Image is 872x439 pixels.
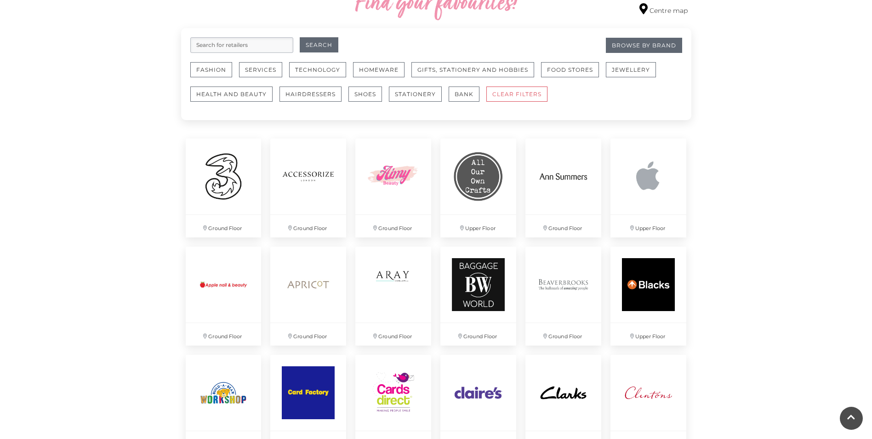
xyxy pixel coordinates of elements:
[411,62,534,77] button: Gifts, Stationery and Hobbies
[239,62,289,87] a: Services
[270,323,346,346] p: Ground Floor
[486,87,554,111] a: CLEAR FILTERS
[353,62,411,87] a: Homeware
[639,3,688,16] a: Centre map
[521,242,606,350] a: Ground Floor
[389,87,449,111] a: Stationery
[181,242,266,350] a: Ground Floor
[289,62,353,87] a: Technology
[606,62,656,77] button: Jewellery
[436,242,521,350] a: Ground Floor
[525,215,601,237] p: Ground Floor
[239,62,282,77] button: Services
[541,62,599,77] button: Food Stores
[266,242,351,350] a: Ground Floor
[190,87,273,102] button: Health and Beauty
[389,87,442,102] button: Stationery
[190,62,239,87] a: Fashion
[355,215,431,237] p: Ground Floor
[606,134,691,242] a: Upper Floor
[351,242,436,350] a: Ground Floor
[606,38,682,53] a: Browse By Brand
[610,215,686,237] p: Upper Floor
[610,323,686,346] p: Upper Floor
[289,62,346,77] button: Technology
[440,215,516,237] p: Upper Floor
[353,62,405,77] button: Homeware
[186,323,262,346] p: Ground Floor
[525,323,601,346] p: Ground Floor
[606,242,691,350] a: Upper Floor
[355,323,431,346] p: Ground Floor
[270,215,346,237] p: Ground Floor
[190,62,232,77] button: Fashion
[606,62,663,87] a: Jewellery
[190,87,279,111] a: Health and Beauty
[521,134,606,242] a: Ground Floor
[190,37,293,53] input: Search for retailers
[351,134,436,242] a: Ground Floor
[449,87,479,102] button: Bank
[186,215,262,237] p: Ground Floor
[449,87,486,111] a: Bank
[486,87,547,102] button: CLEAR FILTERS
[279,87,348,111] a: Hairdressers
[266,134,351,242] a: Ground Floor
[348,87,389,111] a: Shoes
[541,62,606,87] a: Food Stores
[348,87,382,102] button: Shoes
[411,62,541,87] a: Gifts, Stationery and Hobbies
[279,87,342,102] button: Hairdressers
[436,134,521,242] a: Upper Floor
[440,323,516,346] p: Ground Floor
[181,134,266,242] a: Ground Floor
[300,37,338,52] button: Search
